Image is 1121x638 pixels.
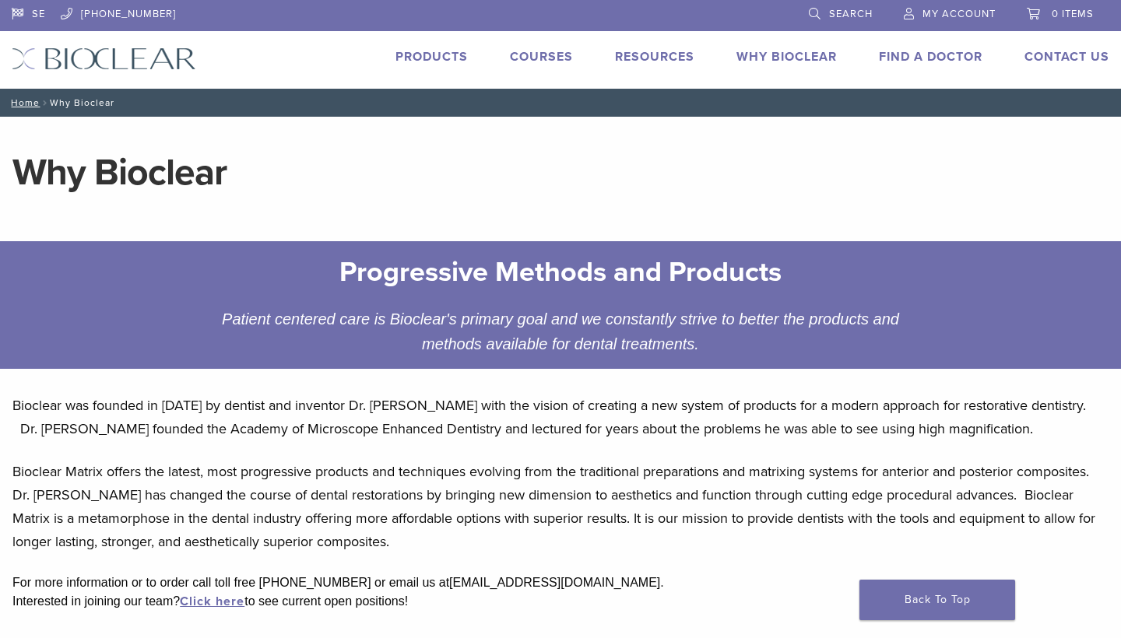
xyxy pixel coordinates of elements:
h1: Why Bioclear [12,154,1109,191]
p: Bioclear was founded in [DATE] by dentist and inventor Dr. [PERSON_NAME] with the vision of creat... [12,394,1109,440]
a: Back To Top [859,580,1015,620]
a: Click here [180,594,244,609]
div: Interested in joining our team? to see current open positions! [12,592,1109,611]
img: Bioclear [12,47,196,70]
p: Bioclear Matrix offers the latest, most progressive products and techniques evolving from the tra... [12,460,1109,553]
a: Products [395,49,468,65]
h2: Progressive Methods and Products [199,254,922,291]
span: / [40,99,50,107]
a: Home [6,97,40,108]
a: Contact Us [1024,49,1109,65]
span: Search [829,8,873,20]
a: Resources [615,49,694,65]
span: 0 items [1052,8,1094,20]
a: Courses [510,49,573,65]
div: Patient centered care is Bioclear's primary goal and we constantly strive to better the products ... [187,307,934,356]
a: Why Bioclear [736,49,837,65]
span: My Account [922,8,996,20]
a: Find A Doctor [879,49,982,65]
div: For more information or to order call toll free [PHONE_NUMBER] or email us at [EMAIL_ADDRESS][DOM... [12,573,1109,592]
